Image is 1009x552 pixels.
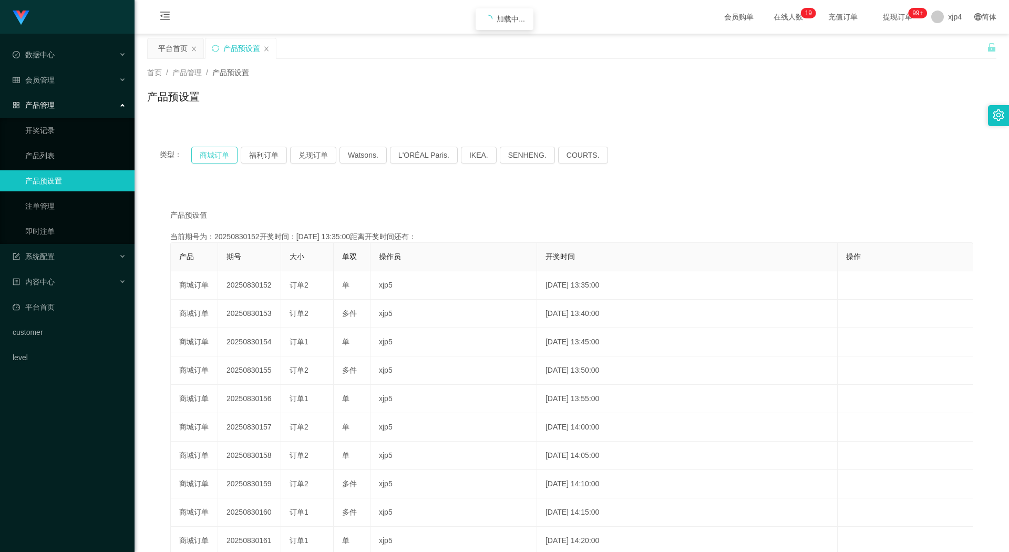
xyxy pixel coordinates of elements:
[290,147,336,163] button: 兑现订单
[537,328,838,356] td: [DATE] 13:45:00
[342,252,357,261] span: 单双
[290,338,308,346] span: 订单1
[171,385,218,413] td: 商城订单
[390,147,458,163] button: L'ORÉAL Paris.
[370,413,537,442] td: xjp5
[191,147,238,163] button: 商城订单
[370,442,537,470] td: xjp5
[342,479,357,488] span: 多件
[339,147,387,163] button: Watsons.
[537,413,838,442] td: [DATE] 14:00:00
[805,8,809,18] p: 1
[218,328,281,356] td: 20250830154
[342,536,349,545] span: 单
[342,451,349,459] span: 单
[226,252,241,261] span: 期号
[342,338,349,346] span: 单
[342,281,349,289] span: 单
[808,8,812,18] p: 9
[342,309,357,318] span: 多件
[768,13,808,21] span: 在线人数
[290,479,308,488] span: 订单2
[13,297,126,318] a: 图标: dashboard平台首页
[497,15,525,23] span: 加载中...
[342,366,357,374] span: 多件
[25,170,126,191] a: 产品预设置
[171,328,218,356] td: 商城订单
[170,210,207,221] span: 产品预设值
[537,300,838,328] td: [DATE] 13:40:00
[218,442,281,470] td: 20250830158
[263,46,270,52] i: 图标: close
[171,498,218,527] td: 商城订单
[218,413,281,442] td: 20250830157
[290,366,308,374] span: 订单2
[290,309,308,318] span: 订单2
[218,498,281,527] td: 20250830160
[172,68,202,77] span: 产品管理
[290,281,308,289] span: 订单2
[823,13,863,21] span: 充值订单
[212,68,249,77] span: 产品预设置
[537,470,838,498] td: [DATE] 14:10:00
[558,147,608,163] button: COURTS.
[170,231,973,242] div: 当前期号为：20250830152开奖时间：[DATE] 13:35:00距离开奖时间还有：
[370,356,537,385] td: xjp5
[147,68,162,77] span: 首页
[218,470,281,498] td: 20250830159
[171,413,218,442] td: 商城订单
[290,536,308,545] span: 订单1
[290,508,308,516] span: 订单1
[379,252,401,261] span: 操作员
[13,253,20,260] i: 图标: form
[223,38,260,58] div: 产品预设置
[13,101,55,109] span: 产品管理
[537,271,838,300] td: [DATE] 13:35:00
[171,470,218,498] td: 商城订单
[545,252,575,261] span: 开奖时间
[171,442,218,470] td: 商城订单
[171,300,218,328] td: 商城订单
[191,46,197,52] i: 图标: close
[218,300,281,328] td: 20250830153
[370,470,537,498] td: xjp5
[537,356,838,385] td: [DATE] 13:50:00
[158,38,188,58] div: 平台首页
[500,147,555,163] button: SENHENG.
[13,76,55,84] span: 会员管理
[370,328,537,356] td: xjp5
[241,147,287,163] button: 福利订单
[147,89,200,105] h1: 产品预设置
[206,68,208,77] span: /
[13,278,20,285] i: 图标: profile
[290,451,308,459] span: 订单2
[484,15,492,23] i: icon: loading
[166,68,168,77] span: /
[801,8,816,18] sup: 19
[974,13,982,21] i: 图标: global
[908,8,927,18] sup: 229
[25,196,126,217] a: 注单管理
[218,356,281,385] td: 20250830155
[342,394,349,403] span: 单
[342,423,349,431] span: 单
[212,45,219,52] i: 图标: sync
[290,394,308,403] span: 订单1
[13,101,20,109] i: 图标: appstore-o
[370,300,537,328] td: xjp5
[993,109,1004,121] i: 图标: setting
[13,322,126,343] a: customer
[171,271,218,300] td: 商城订单
[13,51,20,58] i: 图标: check-circle-o
[25,120,126,141] a: 开奖记录
[13,11,29,25] img: logo.9652507e.png
[537,385,838,413] td: [DATE] 13:55:00
[13,347,126,368] a: level
[25,145,126,166] a: 产品列表
[13,252,55,261] span: 系统配置
[160,147,191,163] span: 类型：
[290,423,308,431] span: 订单2
[537,442,838,470] td: [DATE] 14:05:00
[13,278,55,286] span: 内容中心
[846,252,861,261] span: 操作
